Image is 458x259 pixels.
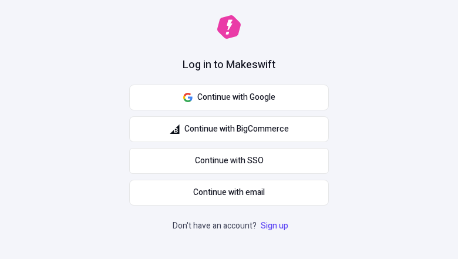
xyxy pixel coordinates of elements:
span: Continue with email [193,186,265,199]
span: Continue with BigCommerce [184,123,289,136]
button: Continue with email [129,180,329,206]
button: Continue with BigCommerce [129,116,329,142]
a: Sign up [258,220,291,232]
p: Don't have an account? [173,220,291,233]
span: Continue with Google [197,91,275,104]
a: Continue with SSO [129,148,329,174]
h1: Log in to Makeswift [183,58,275,73]
button: Continue with Google [129,85,329,110]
